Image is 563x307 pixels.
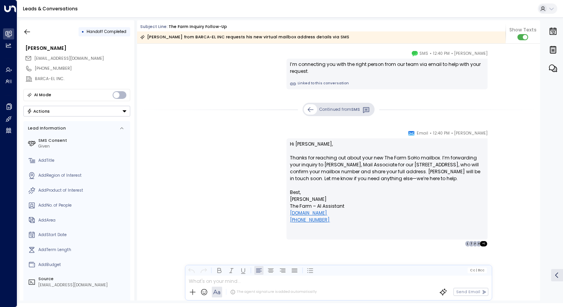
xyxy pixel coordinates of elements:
[27,108,50,114] div: Actions
[38,282,128,288] div: [EMAIL_ADDRESS][DOMAIN_NAME]
[199,266,208,275] button: Redo
[23,5,78,12] a: Leads & Conversations
[468,241,475,247] div: T
[419,50,428,57] span: SMS
[290,61,484,75] div: I’m connecting you with the right person from our team via email to help with your request.
[430,50,432,57] span: •
[290,141,484,189] p: Hi [PERSON_NAME], Thanks for reaching out about your new The Farm SoHo mailbox. I’m forwarding yo...
[35,76,130,82] div: BARCA-EL INC.
[38,172,128,179] div: AddRegion of Interest
[454,50,488,57] span: [PERSON_NAME]
[38,276,128,282] label: Source
[38,143,128,149] div: Given
[417,130,428,137] span: Email
[433,130,450,137] span: 12:40 PM
[34,56,104,62] span: Anthonypartee@barca-elinc.in
[451,130,453,137] span: •
[38,202,128,208] div: AddNo. of People
[476,241,482,247] div: A
[468,268,487,273] button: Cc|Bcc
[451,50,453,57] span: •
[38,158,128,164] div: AddTitle
[290,217,330,223] a: [PHONE_NUMBER]
[23,106,130,117] div: Button group with a nested menu
[38,247,128,253] div: AddTerm Length
[319,107,360,113] p: Continued from
[472,241,478,247] div: A
[38,232,128,238] div: AddStart Date
[25,45,130,52] div: [PERSON_NAME]
[87,29,126,34] span: Handoff Completed
[465,241,471,247] div: L
[35,66,130,72] div: [PHONE_NUMBER]
[38,262,128,268] div: AddBudget
[491,50,502,61] img: 5_headshot.jpg
[34,56,104,61] span: [EMAIL_ADDRESS][DOMAIN_NAME]
[23,106,130,117] button: Actions
[140,24,168,30] span: Subject Line:
[480,241,488,247] div: + 1
[470,268,484,272] span: Cc Bcc
[430,130,432,137] span: •
[290,210,327,217] a: [DOMAIN_NAME]
[82,26,84,37] div: •
[38,217,128,223] div: AddArea
[38,138,128,144] label: SMS Consent
[509,26,537,33] span: Show Texts
[38,187,128,194] div: AddProduct of Interest
[140,33,349,41] div: [PERSON_NAME] from BARCA-EL INC requests his new virtual mailbox address details via SMS
[290,196,484,223] p: [PERSON_NAME] The Farm – AI Assistant
[290,189,484,196] p: Best,
[26,125,66,131] div: Lead Information
[290,81,484,87] a: Linked to this conversation
[491,130,502,141] img: 5_headshot.jpg
[433,50,450,57] span: 12:40 PM
[351,107,360,112] span: SMS
[169,24,227,30] div: The Farm Inquiry Follow-up
[187,266,196,275] button: Undo
[230,289,317,295] div: The agent signature is added automatically
[454,130,488,137] span: [PERSON_NAME]
[476,268,477,272] span: |
[34,91,51,99] div: AI Mode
